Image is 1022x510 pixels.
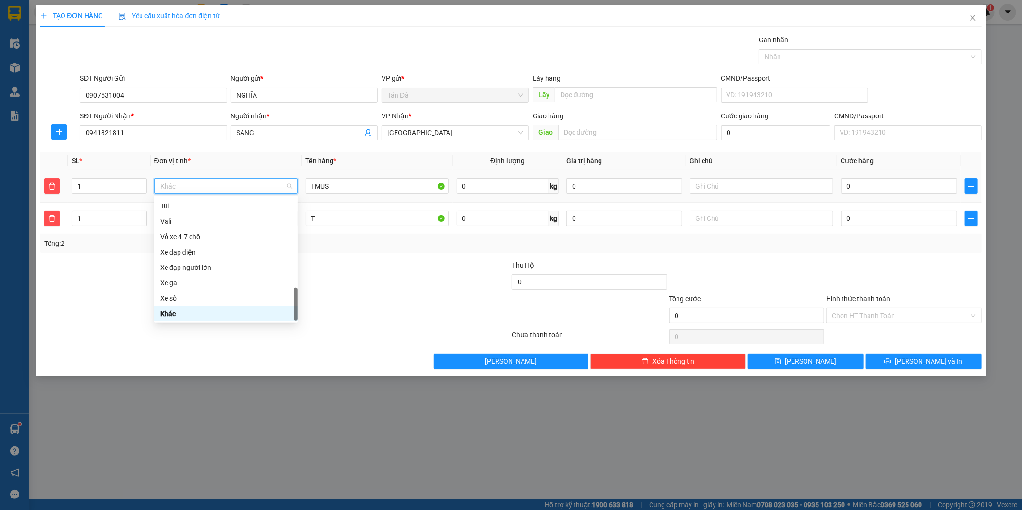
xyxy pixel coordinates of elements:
[154,260,298,275] div: Xe đạp người lớn
[690,178,833,194] input: Ghi Chú
[364,129,372,137] span: user-add
[306,178,449,194] input: VD: Bàn, Ghế
[72,157,79,165] span: SL
[160,179,292,193] span: Khác
[160,262,292,273] div: Xe đạp người lớn
[160,278,292,288] div: Xe ga
[387,88,523,102] span: Tản Đà
[118,12,220,20] span: Yêu cầu xuất hóa đơn điện tử
[387,126,523,140] span: Tân Châu
[748,354,864,369] button: save[PERSON_NAME]
[154,198,298,214] div: Túi
[965,182,977,190] span: plus
[154,157,191,165] span: Đơn vị tính
[306,157,337,165] span: Tên hàng
[485,356,537,367] span: [PERSON_NAME]
[959,5,986,32] button: Close
[160,201,292,211] div: Túi
[5,69,77,85] h2: TĐ1309250173
[652,356,694,367] span: Xóa Thông tin
[775,358,781,366] span: save
[154,291,298,306] div: Xe số
[566,157,602,165] span: Giá trị hàng
[382,112,409,120] span: VP Nhận
[721,112,769,120] label: Cước giao hàng
[511,330,668,346] div: Chưa thanh toán
[965,215,977,222] span: plus
[160,293,292,304] div: Xe số
[969,14,977,22] span: close
[566,178,682,194] input: 0
[382,73,529,84] div: VP gửi
[686,152,837,170] th: Ghi chú
[866,354,982,369] button: printer[PERSON_NAME] và In
[512,261,534,269] span: Thu Hộ
[669,295,701,303] span: Tổng cước
[965,178,978,194] button: plus
[45,215,59,222] span: delete
[533,112,563,120] span: Giao hàng
[52,128,66,136] span: plus
[154,229,298,244] div: Vỏ xe 4-7 chổ
[154,214,298,229] div: Vali
[826,295,890,303] label: Hình thức thanh toán
[549,211,559,226] span: kg
[566,211,682,226] input: 0
[51,124,67,140] button: plus
[160,308,292,319] div: Khác
[160,231,292,242] div: Vỏ xe 4-7 chổ
[80,73,227,84] div: SĐT Người Gửi
[841,157,874,165] span: Cước hàng
[785,356,837,367] span: [PERSON_NAME]
[160,247,292,257] div: Xe đạp điện
[721,125,830,140] input: Cước giao hàng
[533,87,555,102] span: Lấy
[154,306,298,321] div: Khác
[154,244,298,260] div: Xe đạp điện
[533,125,558,140] span: Giao
[590,354,746,369] button: deleteXóa Thông tin
[44,238,394,249] div: Tổng: 2
[160,216,292,227] div: Vali
[642,358,649,366] span: delete
[690,211,833,226] input: Ghi Chú
[834,111,982,121] div: CMND/Passport
[549,178,559,194] span: kg
[490,157,524,165] span: Định lượng
[533,75,561,82] span: Lấy hàng
[40,12,103,20] span: TẠO ĐƠN HÀNG
[884,358,891,366] span: printer
[558,125,717,140] input: Dọc đường
[45,182,59,190] span: delete
[895,356,962,367] span: [PERSON_NAME] và In
[154,275,298,291] div: Xe ga
[965,211,978,226] button: plus
[44,178,60,194] button: delete
[555,87,717,102] input: Dọc đường
[721,73,869,84] div: CMND/Passport
[434,354,589,369] button: [PERSON_NAME]
[44,211,60,226] button: delete
[118,13,126,20] img: icon
[54,69,250,129] h2: VP Nhận: [GEOGRAPHIC_DATA]
[40,13,47,19] span: plus
[80,111,227,121] div: SĐT Người Nhận
[759,36,788,44] label: Gán nhãn
[32,8,112,66] b: Công Ty xe khách HIỆP THÀNH
[231,73,378,84] div: Người gửi
[306,211,449,226] input: VD: Bàn, Ghế
[231,111,378,121] div: Người nhận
